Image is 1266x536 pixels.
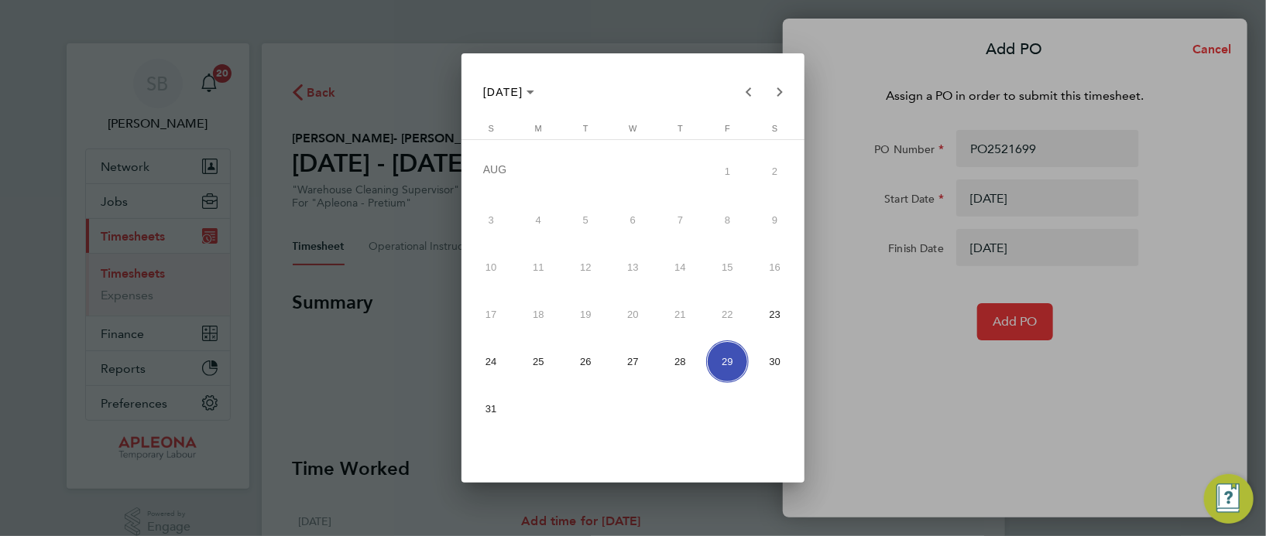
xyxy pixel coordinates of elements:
span: 23 [753,293,796,336]
button: August 13, 2025 [609,244,657,291]
button: August 14, 2025 [657,244,704,291]
button: Previous month [733,77,764,108]
span: 21 [659,293,702,336]
td: AUG [468,145,704,196]
span: 6 [612,199,654,241]
button: August 19, 2025 [562,291,609,338]
span: S [489,124,494,133]
span: 27 [612,340,654,383]
span: W [629,124,636,133]
span: 19 [564,293,607,336]
button: August 23, 2025 [751,291,798,338]
span: 31 [470,387,513,430]
span: F [725,124,730,133]
button: Choose month and year [477,78,541,106]
span: 12 [564,246,607,288]
span: S [772,124,777,133]
span: 4 [517,199,560,241]
button: August 31, 2025 [468,385,515,432]
button: August 3, 2025 [468,196,515,244]
button: August 18, 2025 [515,291,562,338]
span: 25 [517,340,560,383]
span: 20 [612,293,654,336]
span: 28 [659,340,702,383]
button: August 20, 2025 [609,291,657,338]
button: August 15, 2025 [704,244,751,291]
button: August 28, 2025 [657,338,704,385]
button: August 25, 2025 [515,338,562,385]
span: 1 [706,148,749,193]
span: 22 [706,293,749,336]
button: Engage Resource Center [1204,474,1254,524]
span: 16 [753,246,796,288]
span: 26 [564,340,607,383]
span: 8 [706,199,749,241]
button: August 6, 2025 [609,196,657,244]
button: August 4, 2025 [515,196,562,244]
span: 24 [470,340,513,383]
span: 3 [470,199,513,241]
span: 30 [753,340,796,383]
span: 17 [470,293,513,336]
span: 10 [470,246,513,288]
span: 15 [706,246,749,288]
span: 18 [517,293,560,336]
button: August 12, 2025 [562,244,609,291]
button: August 10, 2025 [468,244,515,291]
button: August 22, 2025 [704,291,751,338]
button: August 21, 2025 [657,291,704,338]
button: August 26, 2025 [562,338,609,385]
button: August 2, 2025 [751,145,798,196]
button: August 29, 2025 [704,338,751,385]
span: T [678,124,683,133]
span: T [583,124,588,133]
span: 5 [564,199,607,241]
button: August 27, 2025 [609,338,657,385]
span: 9 [753,199,796,241]
span: 29 [706,340,749,383]
span: 13 [612,246,654,288]
span: [DATE] [483,86,523,98]
span: 2 [753,148,796,193]
button: August 9, 2025 [751,196,798,244]
button: August 30, 2025 [751,338,798,385]
span: 7 [659,199,702,241]
button: August 7, 2025 [657,196,704,244]
button: August 1, 2025 [704,145,751,196]
button: August 16, 2025 [751,244,798,291]
span: 11 [517,246,560,288]
span: 14 [659,246,702,288]
button: August 24, 2025 [468,338,515,385]
button: August 8, 2025 [704,196,751,244]
button: Next month [764,77,795,108]
button: August 11, 2025 [515,244,562,291]
button: August 5, 2025 [562,196,609,244]
button: August 17, 2025 [468,291,515,338]
span: M [535,124,542,133]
